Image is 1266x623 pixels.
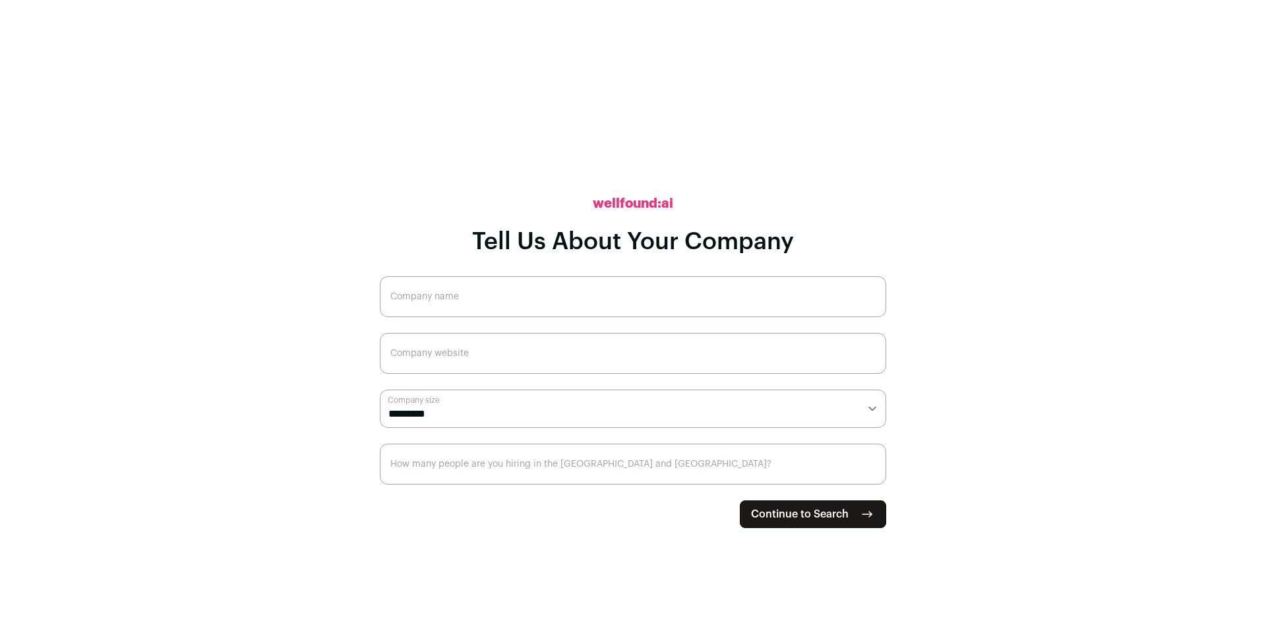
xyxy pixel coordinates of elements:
[751,506,849,522] span: Continue to Search
[472,229,794,255] h1: Tell Us About Your Company
[380,333,886,374] input: Company website
[593,194,673,213] h2: wellfound:ai
[380,276,886,317] input: Company name
[380,444,886,485] input: How many people are you hiring in the US and Canada?
[740,500,886,528] button: Continue to Search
